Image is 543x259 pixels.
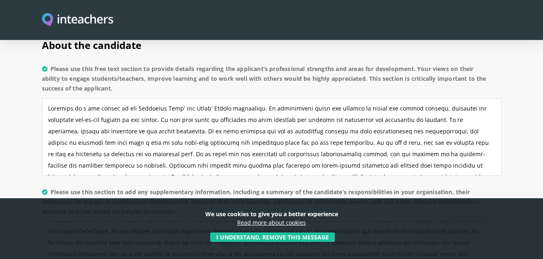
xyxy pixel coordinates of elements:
button: I understand, remove this message [210,232,335,242]
strong: We use cookies to give you a better experience [205,210,338,218]
label: Please use this free text section to provide details regarding the applicant’s professional stren... [42,64,501,98]
a: Visit this site's homepage [42,13,114,27]
a: Read more about cookies [237,219,306,226]
span: About the candidate [42,38,141,52]
label: Please use this section to add any supplementary information, including a summary of the candidat... [42,187,501,221]
img: Inteachers [42,13,114,27]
